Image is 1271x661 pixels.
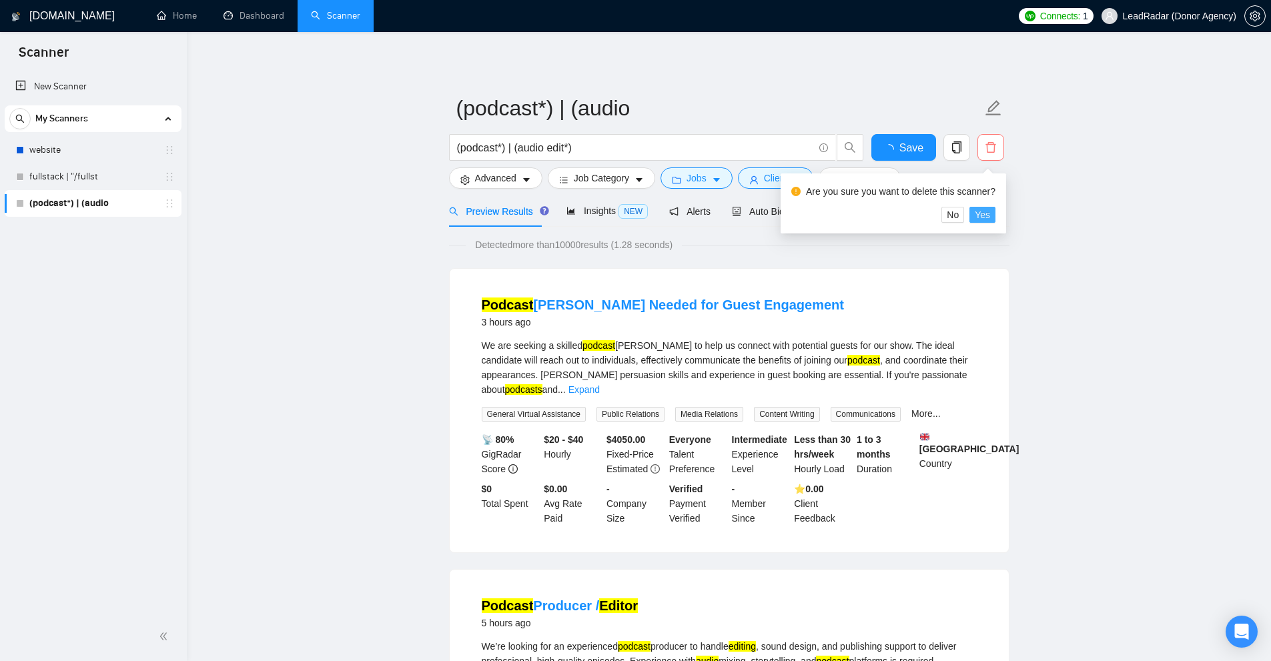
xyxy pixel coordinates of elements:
button: Save [871,134,936,161]
b: $ 4050.00 [606,434,645,445]
span: delete [978,141,1003,153]
a: homeHome [157,10,197,21]
span: Content Writing [754,407,819,422]
span: Jobs [687,171,707,185]
span: caret-down [712,175,721,185]
span: Detected more than 10000 results (1.28 seconds) [466,237,682,252]
span: setting [1245,11,1265,21]
span: Connects: [1040,9,1080,23]
div: Hourly [541,432,604,476]
button: userClientcaret-down [738,167,814,189]
span: Alerts [669,206,711,217]
span: My Scanners [35,105,88,132]
span: folder [672,175,681,185]
div: Payment Verified [667,482,729,526]
span: ... [558,384,566,395]
mark: podcast [582,340,615,351]
span: caret-down [634,175,644,185]
mark: podcast [618,641,651,652]
span: NEW [618,204,648,219]
span: setting [460,175,470,185]
b: $20 - $40 [544,434,583,445]
mark: Podcast [482,598,534,613]
button: settingAdvancedcaret-down [449,167,542,189]
button: delete [977,134,1004,161]
input: Search Freelance Jobs... [457,139,813,156]
b: ⭐️ 0.00 [794,484,823,494]
span: info-circle [819,143,828,152]
span: No [947,207,959,222]
b: - [606,484,610,494]
span: double-left [159,630,172,643]
button: copy [943,134,970,161]
span: user [1105,11,1114,21]
span: user [749,175,759,185]
div: Company Size [604,482,667,526]
a: setting [1244,11,1266,21]
b: Intermediate [732,434,787,445]
span: Preview Results [449,206,545,217]
a: Podcast[PERSON_NAME] Needed for Guest Engagement [482,297,844,312]
div: GigRadar Score [479,432,542,476]
img: logo [11,6,21,27]
button: No [941,207,964,223]
b: 1 to 3 months [857,434,891,460]
span: search [837,141,863,153]
span: Insights [566,205,648,216]
input: Scanner name... [456,91,982,125]
a: More... [911,408,941,419]
a: dashboardDashboard [224,10,284,21]
button: setting [1244,5,1266,27]
button: search [9,108,31,129]
li: New Scanner [5,73,181,100]
span: Yes [975,207,990,222]
span: General Virtual Assistance [482,407,586,422]
div: Client Feedback [791,482,854,526]
span: holder [164,198,175,209]
mark: podcast [847,355,880,366]
button: search [837,134,863,161]
a: fullstack | "/fullst [29,163,156,190]
span: notification [669,207,679,216]
b: Less than 30 hrs/week [794,434,851,460]
span: search [449,207,458,216]
span: Scanner [8,43,79,71]
span: Advanced [475,171,516,185]
span: holder [164,145,175,155]
a: New Scanner [15,73,171,100]
div: 5 hours ago [482,615,639,631]
span: edit [985,99,1002,117]
a: Expand [568,384,600,395]
b: Verified [669,484,703,494]
span: holder [164,171,175,182]
div: Avg Rate Paid [541,482,604,526]
span: area-chart [566,206,576,215]
mark: podcasts [505,384,542,395]
div: 3 hours ago [482,314,844,330]
span: Estimated [606,464,648,474]
img: upwork-logo.png [1025,11,1035,21]
button: Yes [969,207,995,223]
div: Are you sure you want to delete this scanner? [806,184,995,199]
li: My Scanners [5,105,181,217]
b: - [732,484,735,494]
b: $0.00 [544,484,567,494]
span: caret-down [522,175,531,185]
a: searchScanner [311,10,360,21]
div: Fixed-Price [604,432,667,476]
span: Save [899,139,923,156]
span: Communications [831,407,901,422]
b: 📡 80% [482,434,514,445]
span: info-circle [508,464,518,474]
button: folderJobscaret-down [661,167,733,189]
b: Everyone [669,434,711,445]
mark: editing [729,641,756,652]
div: Country [917,432,979,476]
span: loading [883,144,899,155]
span: copy [944,141,969,153]
span: robot [732,207,741,216]
div: Hourly Load [791,432,854,476]
b: $ 0 [482,484,492,494]
span: exclamation-circle [651,464,660,474]
span: 1 [1083,9,1088,23]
